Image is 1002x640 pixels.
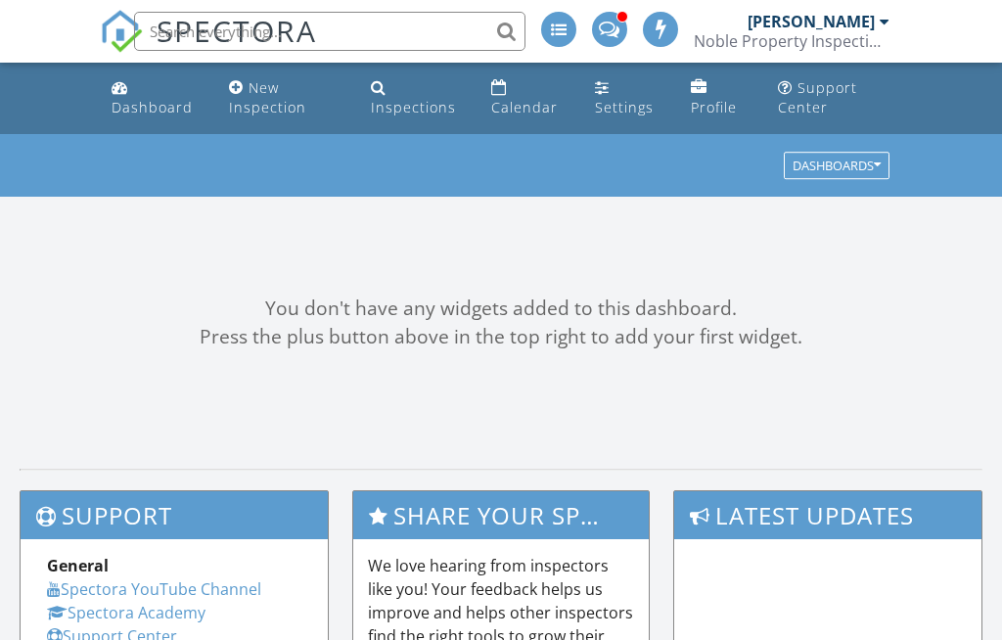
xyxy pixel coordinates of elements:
[595,98,654,116] div: Settings
[770,70,898,126] a: Support Center
[483,70,571,126] a: Calendar
[104,70,205,126] a: Dashboard
[20,295,982,323] div: You don't have any widgets added to this dashboard.
[363,70,467,126] a: Inspections
[353,491,649,539] h3: Share Your Spectora Experience
[100,26,317,68] a: SPECTORA
[491,98,558,116] div: Calendar
[587,70,667,126] a: Settings
[47,602,205,623] a: Spectora Academy
[683,70,754,126] a: Profile
[793,160,881,173] div: Dashboards
[748,12,875,31] div: [PERSON_NAME]
[47,578,261,600] a: Spectora YouTube Channel
[21,491,328,539] h3: Support
[20,323,982,351] div: Press the plus button above in the top right to add your first widget.
[694,31,889,51] div: Noble Property Inspections
[784,153,889,180] button: Dashboards
[112,98,193,116] div: Dashboard
[221,70,347,126] a: New Inspection
[691,98,737,116] div: Profile
[674,491,981,539] h3: Latest Updates
[100,10,143,53] img: The Best Home Inspection Software - Spectora
[134,12,525,51] input: Search everything...
[229,78,306,116] div: New Inspection
[371,98,456,116] div: Inspections
[47,555,109,576] strong: General
[778,78,857,116] div: Support Center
